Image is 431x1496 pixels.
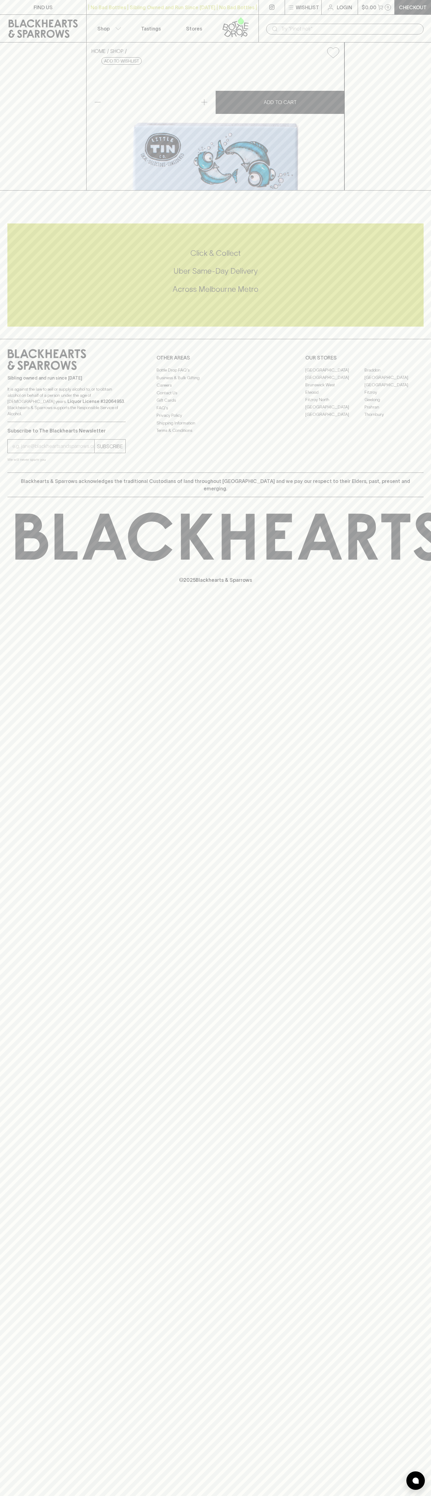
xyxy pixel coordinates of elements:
[157,397,275,404] a: Gift Cards
[362,4,376,11] p: $0.00
[95,440,125,453] button: SUBSCRIBE
[305,381,364,388] a: Brunswick West
[87,63,344,190] img: 34270.png
[67,399,124,404] strong: Liquor License #32064953
[305,396,364,403] a: Fitzroy North
[157,412,275,419] a: Privacy Policy
[157,382,275,389] a: Careers
[305,388,364,396] a: Elwood
[157,389,275,396] a: Contact Us
[399,4,427,11] p: Checkout
[296,4,319,11] p: Wishlist
[157,354,275,361] p: OTHER AREAS
[157,427,275,434] a: Terms & Conditions
[129,15,173,42] a: Tastings
[305,374,364,381] a: [GEOGRAPHIC_DATA]
[281,24,419,34] input: Try "Pinot noir"
[157,419,275,427] a: Shipping Information
[305,366,364,374] a: [GEOGRAPHIC_DATA]
[364,396,424,403] a: Geelong
[337,4,352,11] p: Login
[97,443,123,450] p: SUBSCRIBE
[216,91,344,114] button: ADD TO CART
[12,441,94,451] input: e.g. jane@blackheartsandsparrows.com.au
[7,456,126,463] p: We will never spam you
[364,366,424,374] a: Braddon
[305,411,364,418] a: [GEOGRAPHIC_DATA]
[7,427,126,434] p: Subscribe to The Blackhearts Newsletter
[7,223,424,327] div: Call to action block
[101,57,142,65] button: Add to wishlist
[12,477,419,492] p: Blackhearts & Sparrows acknowledges the traditional Custodians of land throughout [GEOGRAPHIC_DAT...
[141,25,161,32] p: Tastings
[87,15,130,42] button: Shop
[7,266,424,276] h5: Uber Same-Day Delivery
[7,375,126,381] p: Sibling owned and run since [DATE]
[173,15,216,42] a: Stores
[364,403,424,411] a: Prahran
[305,354,424,361] p: OUR STORES
[364,381,424,388] a: [GEOGRAPHIC_DATA]
[110,48,124,54] a: SHOP
[305,403,364,411] a: [GEOGRAPHIC_DATA]
[91,48,106,54] a: HOME
[413,1478,419,1484] img: bubble-icon
[364,411,424,418] a: Thornbury
[325,45,342,61] button: Add to wishlist
[7,248,424,258] h5: Click & Collect
[364,374,424,381] a: [GEOGRAPHIC_DATA]
[157,367,275,374] a: Bottle Drop FAQ's
[387,6,389,9] p: 0
[7,386,126,417] p: It is against the law to sell or supply alcohol to, or to obtain alcohol on behalf of a person un...
[364,388,424,396] a: Fitzroy
[157,404,275,412] a: FAQ's
[7,284,424,294] h5: Across Melbourne Metro
[157,374,275,381] a: Business & Bulk Gifting
[97,25,110,32] p: Shop
[264,99,297,106] p: ADD TO CART
[34,4,53,11] p: FIND US
[186,25,202,32] p: Stores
